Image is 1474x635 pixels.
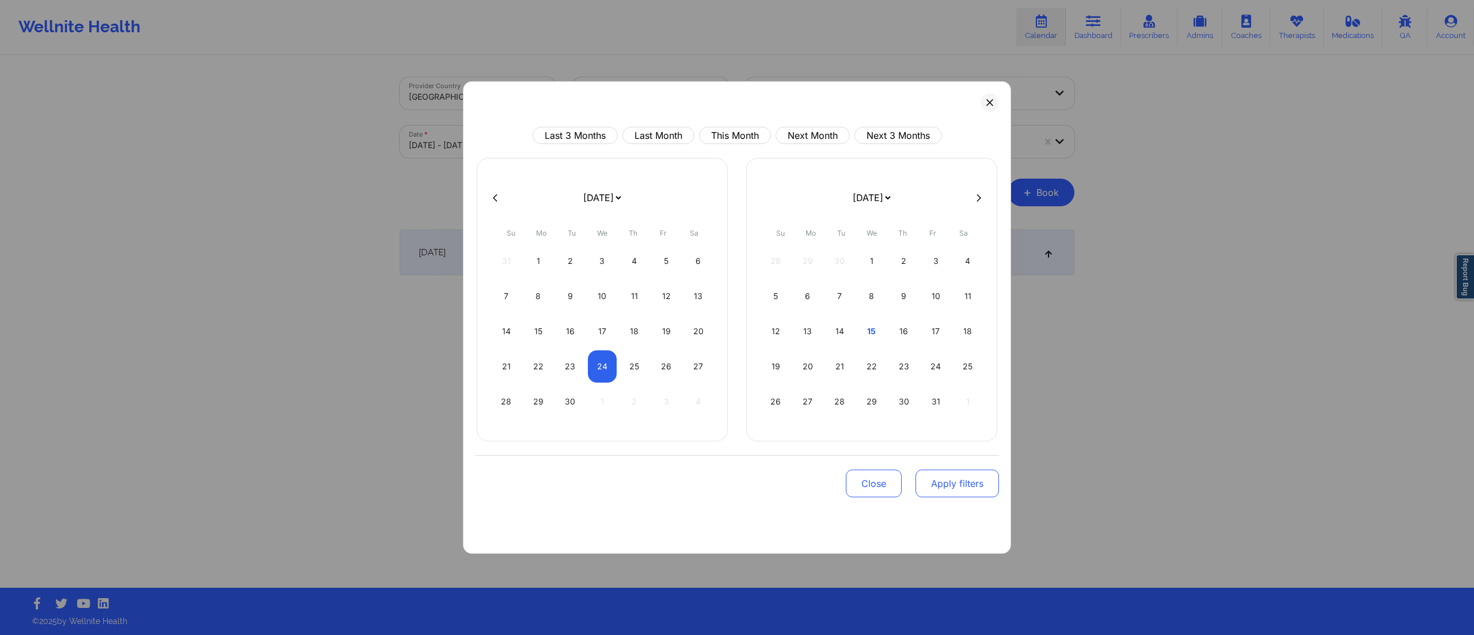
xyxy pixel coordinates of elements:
div: Sat Sep 27 2025 [683,350,713,383]
abbr: Thursday [629,229,637,237]
div: Mon Oct 20 2025 [793,350,823,383]
abbr: Monday [806,229,816,237]
button: Apply filters [915,470,999,497]
button: This Month [699,127,771,144]
div: Mon Sep 29 2025 [524,385,553,418]
div: Thu Oct 30 2025 [889,385,918,418]
button: Last 3 Months [533,127,618,144]
abbr: Saturday [690,229,698,237]
div: Fri Sep 19 2025 [652,315,681,347]
div: Sat Oct 11 2025 [953,280,982,312]
div: Thu Sep 04 2025 [620,245,649,277]
div: Thu Oct 09 2025 [889,280,918,312]
abbr: Wednesday [867,229,877,237]
button: Next 3 Months [854,127,942,144]
abbr: Friday [660,229,667,237]
div: Mon Oct 13 2025 [793,315,823,347]
div: Fri Oct 24 2025 [921,350,951,383]
div: Wed Sep 17 2025 [588,315,617,347]
button: Close [846,470,902,497]
div: Tue Oct 14 2025 [825,315,854,347]
div: Sat Sep 20 2025 [683,315,713,347]
div: Tue Oct 28 2025 [825,385,854,418]
div: Sun Oct 05 2025 [761,280,791,312]
div: Mon Sep 08 2025 [524,280,553,312]
div: Thu Oct 16 2025 [889,315,918,347]
div: Fri Oct 17 2025 [921,315,951,347]
div: Sat Sep 13 2025 [683,280,713,312]
div: Thu Sep 18 2025 [620,315,649,347]
abbr: Wednesday [597,229,607,237]
div: Sun Oct 26 2025 [761,385,791,418]
div: Wed Oct 29 2025 [857,385,887,418]
abbr: Tuesday [568,229,576,237]
div: Wed Sep 03 2025 [588,245,617,277]
div: Tue Sep 09 2025 [556,280,585,312]
div: Sun Oct 19 2025 [761,350,791,383]
div: Fri Oct 03 2025 [921,245,951,277]
abbr: Friday [929,229,936,237]
abbr: Saturday [959,229,968,237]
div: Fri Sep 26 2025 [652,350,681,383]
abbr: Monday [536,229,546,237]
div: Tue Sep 23 2025 [556,350,585,383]
div: Sat Oct 18 2025 [953,315,982,347]
div: Mon Sep 22 2025 [524,350,553,383]
div: Mon Sep 01 2025 [524,245,553,277]
div: Sun Sep 28 2025 [492,385,521,418]
div: Thu Sep 11 2025 [620,280,649,312]
div: Fri Sep 12 2025 [652,280,681,312]
div: Wed Sep 10 2025 [588,280,617,312]
div: Mon Sep 15 2025 [524,315,553,347]
div: Tue Oct 21 2025 [825,350,854,383]
div: Fri Oct 10 2025 [921,280,951,312]
div: Wed Oct 01 2025 [857,245,887,277]
div: Thu Oct 23 2025 [889,350,918,383]
div: Wed Oct 15 2025 [857,315,887,347]
div: Sun Sep 14 2025 [492,315,521,347]
div: Wed Oct 08 2025 [857,280,887,312]
abbr: Tuesday [837,229,845,237]
div: Thu Oct 02 2025 [889,245,918,277]
div: Sat Oct 04 2025 [953,245,982,277]
div: Tue Sep 02 2025 [556,245,585,277]
div: Mon Oct 27 2025 [793,385,823,418]
div: Sun Oct 12 2025 [761,315,791,347]
div: Sat Oct 25 2025 [953,350,982,383]
abbr: Sunday [776,229,785,237]
div: Sun Sep 07 2025 [492,280,521,312]
div: Tue Sep 16 2025 [556,315,585,347]
div: Wed Sep 24 2025 [588,350,617,383]
div: Thu Sep 25 2025 [620,350,649,383]
div: Fri Oct 31 2025 [921,385,951,418]
div: Tue Oct 07 2025 [825,280,854,312]
abbr: Sunday [507,229,515,237]
div: Sun Sep 21 2025 [492,350,521,383]
button: Next Month [776,127,850,144]
button: Last Month [622,127,694,144]
div: Mon Oct 06 2025 [793,280,823,312]
abbr: Thursday [898,229,907,237]
div: Tue Sep 30 2025 [556,385,585,418]
div: Fri Sep 05 2025 [652,245,681,277]
div: Wed Oct 22 2025 [857,350,887,383]
div: Sat Sep 06 2025 [683,245,713,277]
